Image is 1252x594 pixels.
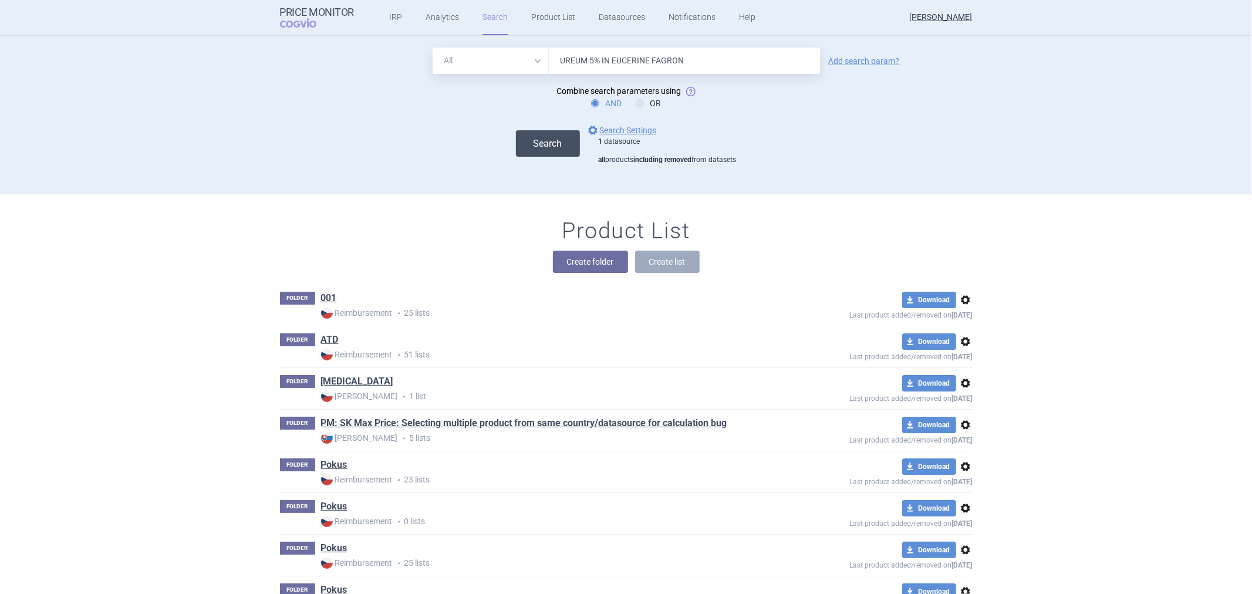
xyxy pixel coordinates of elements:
p: FOLDER [280,500,315,513]
a: Add search param? [829,57,900,65]
label: AND [591,97,622,109]
p: FOLDER [280,458,315,471]
button: Download [902,458,956,475]
p: 25 lists [321,307,765,319]
p: Last product added/removed on [765,475,973,486]
div: datasource products from datasets [599,137,737,165]
span: Combine search parameters using [557,86,681,96]
p: Last product added/removed on [765,433,973,444]
strong: [PERSON_NAME] [321,390,398,402]
i: • [393,474,404,486]
button: Download [902,375,956,392]
p: FOLDER [280,333,315,346]
i: • [393,349,404,361]
p: 51 lists [321,349,765,361]
button: Search [516,130,580,157]
p: Last product added/removed on [765,308,973,319]
strong: Reimbursement [321,307,393,319]
p: 0 lists [321,515,765,528]
strong: [DATE] [952,353,973,361]
p: Last product added/removed on [765,350,973,361]
strong: all [599,156,606,164]
img: SK [321,432,333,444]
strong: Reimbursement [321,349,393,360]
img: CZ [321,557,333,569]
h1: PM: SK Max Price: Selecting multiple product from same country/datasource for calculation bug [321,417,727,432]
a: [MEDICAL_DATA] [321,375,393,388]
h1: Product List [562,218,690,245]
strong: [PERSON_NAME] [321,432,398,444]
button: Download [902,417,956,433]
img: CZ [321,307,333,319]
strong: 1 [599,137,603,146]
p: 23 lists [321,474,765,486]
p: FOLDER [280,375,315,388]
p: 5 lists [321,432,765,444]
h1: ATD [321,333,339,349]
strong: [DATE] [952,478,973,486]
img: CZ [321,515,333,527]
strong: Reimbursement [321,515,393,527]
i: • [393,308,404,319]
a: Pokus [321,458,347,471]
strong: Reimbursement [321,474,393,485]
p: 1 list [321,390,765,403]
a: 001 [321,292,337,305]
img: CZ [321,349,333,360]
p: FOLDER [280,417,315,430]
i: • [393,558,404,569]
h1: 001 [321,292,337,307]
img: CZ [321,474,333,485]
strong: including removed [634,156,692,164]
a: Pokus [321,542,347,555]
a: Pokus [321,500,347,513]
i: • [393,516,404,528]
label: OR [636,97,661,109]
i: • [398,391,410,403]
button: Create list [635,251,700,273]
p: Last product added/removed on [765,392,973,403]
strong: Price Monitor [280,6,355,18]
button: Download [902,500,956,517]
button: Download [902,333,956,350]
strong: [DATE] [952,561,973,569]
h1: Pokus [321,458,347,474]
p: Last product added/removed on [765,558,973,569]
strong: [DATE] [952,311,973,319]
strong: [DATE] [952,519,973,528]
strong: Reimbursement [321,557,393,569]
img: CZ [321,390,333,402]
button: Download [902,542,956,558]
p: FOLDER [280,292,315,305]
button: Download [902,292,956,308]
a: Search Settings [586,123,657,137]
h1: Pokus [321,500,347,515]
strong: [DATE] [952,436,973,444]
h1: Humira [321,375,393,390]
h1: Pokus [321,542,347,557]
p: FOLDER [280,542,315,555]
i: • [398,433,410,444]
strong: [DATE] [952,394,973,403]
a: ATD [321,333,339,346]
a: Price MonitorCOGVIO [280,6,355,29]
a: PM: SK Max Price: Selecting multiple product from same country/datasource for calculation bug [321,417,727,430]
p: 25 lists [321,557,765,569]
p: Last product added/removed on [765,517,973,528]
span: COGVIO [280,18,333,28]
button: Create folder [553,251,628,273]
